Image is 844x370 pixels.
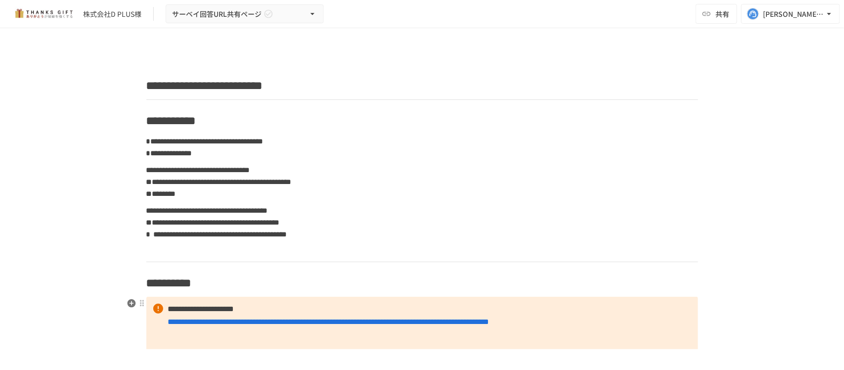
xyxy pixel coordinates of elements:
button: サーベイ回答URL共有ページ [166,4,324,24]
span: サーベイ回答URL共有ページ [172,8,262,20]
img: mMP1OxWUAhQbsRWCurg7vIHe5HqDpP7qZo7fRoNLXQh [12,6,75,22]
button: 共有 [696,4,737,24]
span: 共有 [715,8,729,19]
div: 株式会社D PLUS様 [83,9,141,19]
button: [PERSON_NAME][EMAIL_ADDRESS][DOMAIN_NAME] [741,4,840,24]
div: [PERSON_NAME][EMAIL_ADDRESS][DOMAIN_NAME] [763,8,824,20]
